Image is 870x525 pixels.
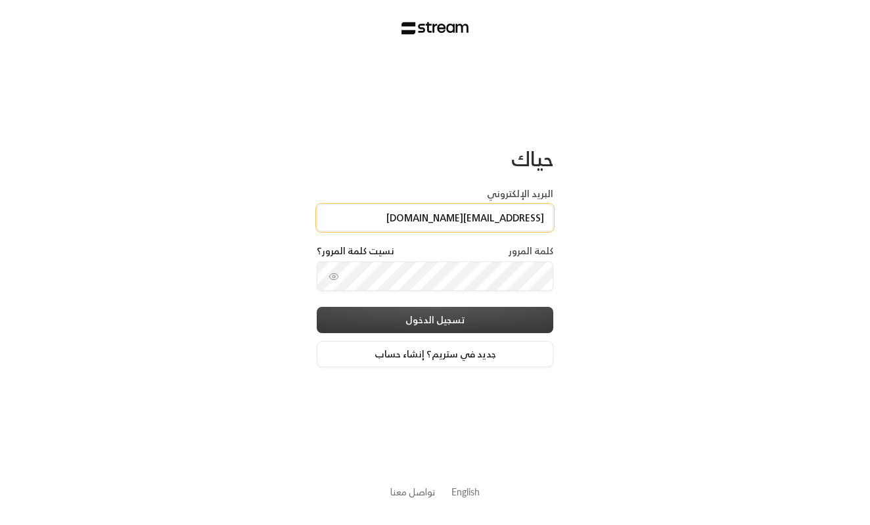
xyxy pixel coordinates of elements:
[509,244,553,258] label: كلمة المرور
[401,22,469,35] img: Stream Logo
[317,244,394,258] a: نسيت كلمة المرور؟
[317,307,553,333] button: تسجيل الدخول
[323,266,344,287] button: toggle password visibility
[487,187,553,200] label: البريد الإلكتروني
[451,480,480,504] a: English
[390,485,436,499] button: تواصل معنا
[317,341,553,367] a: جديد في ستريم؟ إنشاء حساب
[511,141,553,176] span: حياك
[390,484,436,500] a: تواصل معنا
